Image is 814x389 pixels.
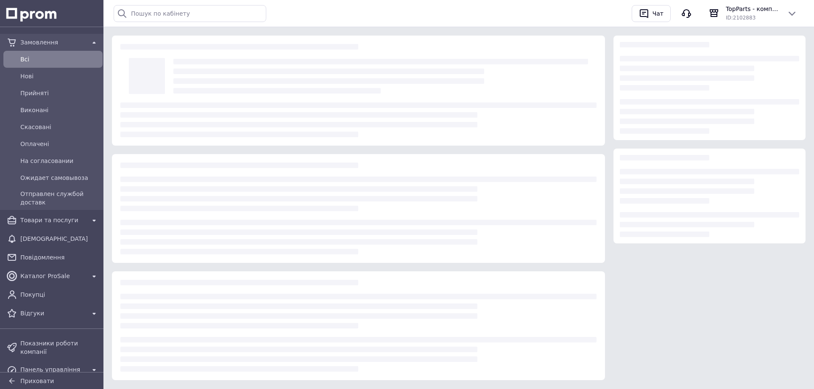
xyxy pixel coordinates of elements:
span: ID: 2102883 [726,15,755,21]
button: Чат [632,5,671,22]
span: Замовлення [20,38,86,47]
span: Нові [20,72,99,80]
span: Покупці [20,290,99,299]
span: Панель управління [20,365,86,374]
span: [DEMOGRAPHIC_DATA] [20,235,99,243]
span: Всi [20,55,99,63]
span: Відгуки [20,309,86,317]
span: На согласовании [20,157,99,165]
span: Оплачені [20,140,99,148]
span: Ожидает самовывоза [20,174,99,182]
span: TopParts - комплектуючі до ноутбуків [726,5,780,13]
span: Отправлен службой доставк [20,190,99,207]
span: Виконані [20,106,99,114]
span: Показники роботи компанії [20,339,99,356]
span: Каталог ProSale [20,272,86,280]
span: Повідомлення [20,253,99,262]
input: Пошук по кабінету [114,5,266,22]
span: Скасовані [20,123,99,131]
span: Прийняті [20,89,99,97]
span: Товари та послуги [20,216,86,224]
span: Приховати [20,378,54,384]
div: Чат [651,7,665,20]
